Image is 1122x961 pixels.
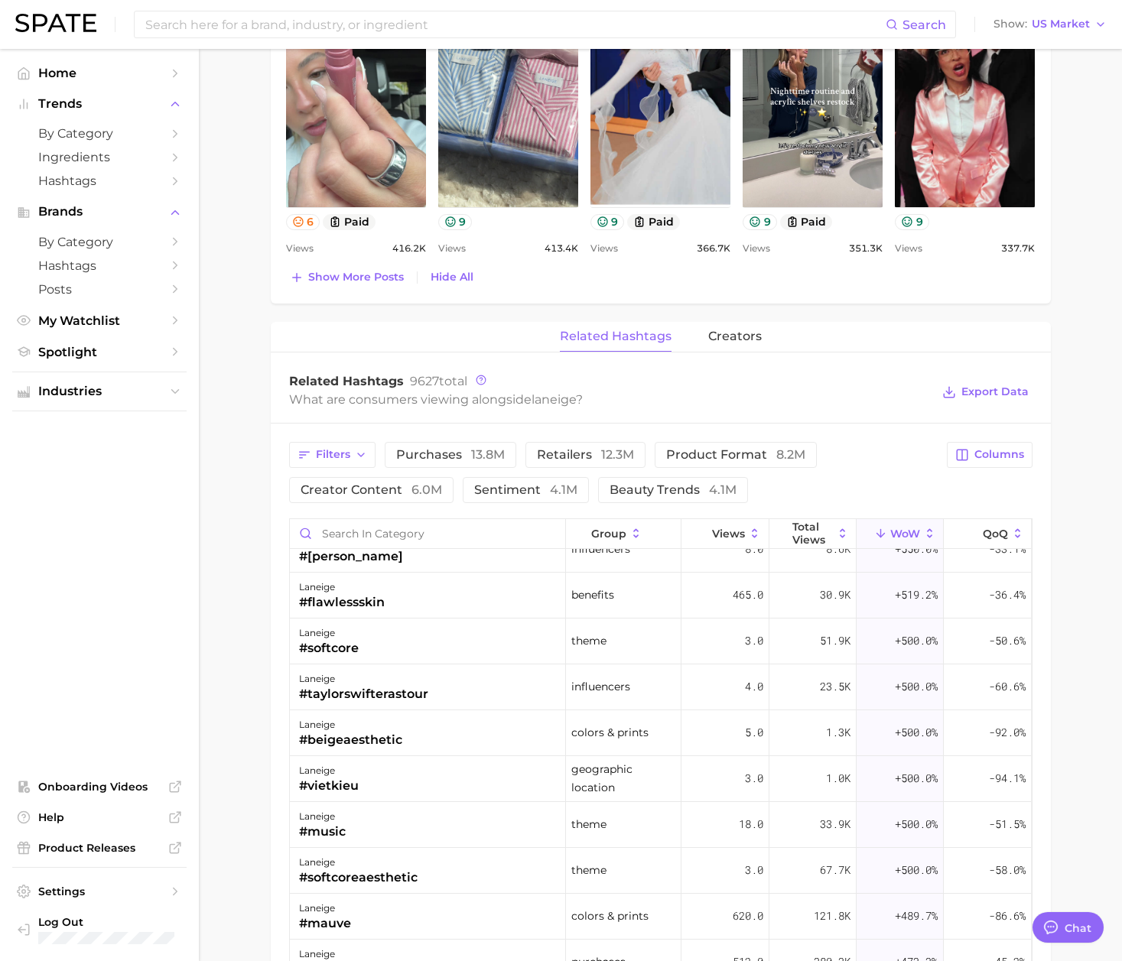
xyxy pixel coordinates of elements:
[681,519,769,549] button: Views
[299,914,351,933] div: #mauve
[299,731,402,749] div: #beigeaesthetic
[38,885,161,898] span: Settings
[820,631,850,650] span: 51.9k
[895,214,929,230] button: 9
[38,915,248,929] span: Log Out
[989,815,1026,833] span: -51.5%
[994,20,1027,28] span: Show
[12,122,187,145] a: by Category
[438,214,473,230] button: 9
[299,807,346,826] div: laneige
[38,780,161,794] span: Onboarding Videos
[545,239,578,258] span: 413.4k
[12,836,187,859] a: Product Releases
[290,664,1032,710] button: laneige#taylorswifterastourinfluencers4.023.5k+500.0%-60.6%
[290,618,1032,664] button: laneige#softcoretheme3.051.9k+500.0%-50.6%
[820,861,850,879] span: 67.7k
[12,169,187,193] a: Hashtags
[299,639,359,657] div: #softcore
[990,15,1111,34] button: ShowUS Market
[745,723,763,742] span: 5.0
[820,586,850,604] span: 30.9k
[299,670,428,688] div: laneige
[792,521,833,545] span: Total Views
[12,880,187,903] a: Settings
[12,254,187,278] a: Hashtags
[947,442,1032,468] button: Columns
[12,911,187,950] a: Log out. Currently logged in with e-mail veronica_radyuk@us.amorepacific.com.
[299,593,385,612] div: #flawlessskin
[299,853,418,872] div: laneige
[290,894,1032,940] button: laneige#mauvecolors & prints620.0121.8k+489.7%-86.6%
[1001,239,1035,258] span: 337.7k
[38,235,161,249] span: by Category
[286,214,320,230] button: 6
[299,777,359,795] div: #vietkieu
[537,449,634,461] span: retailers
[38,126,161,141] span: by Category
[743,214,777,230] button: 9
[299,578,385,596] div: laneige
[289,374,404,388] span: Related Hashtags
[38,66,161,80] span: Home
[895,907,938,925] span: +489.7%
[974,448,1024,461] span: Columns
[776,447,805,462] span: 8.2m
[427,267,477,287] button: Hide All
[410,374,439,388] span: 9627
[983,528,1008,540] span: QoQ
[289,442,376,468] button: Filters
[38,282,161,297] span: Posts
[532,392,576,407] span: laneige
[38,258,161,273] span: Hashtags
[560,330,672,343] span: related hashtags
[890,528,920,540] span: WoW
[895,861,938,879] span: +500.0%
[902,18,946,32] span: Search
[895,239,922,258] span: Views
[471,447,505,462] span: 13.8m
[745,631,763,650] span: 3.0
[989,631,1026,650] span: -50.6%
[12,145,187,169] a: Ingredients
[571,861,607,879] span: theme
[290,519,565,548] input: Search in category
[12,230,187,254] a: by Category
[15,14,96,32] img: SPATE
[290,756,1032,802] button: laneige#vietkieugeographic location3.01.0k+500.0%-94.1%
[299,624,359,642] div: laneige
[895,723,938,742] span: +500.0%
[38,97,161,111] span: Trends
[290,848,1032,894] button: laneige#softcoreaesthetictheme3.067.7k+500.0%-58.0%
[849,239,883,258] span: 351.3k
[1032,20,1090,28] span: US Market
[571,907,649,925] span: colors & prints
[299,547,403,566] div: #[PERSON_NAME]
[571,677,630,696] span: influencers
[780,214,833,230] button: paid
[769,519,857,549] button: Total Views
[895,677,938,696] span: +500.0%
[895,631,938,650] span: +500.0%
[601,447,634,462] span: 12.3m
[733,586,763,604] span: 465.0
[323,214,376,230] button: paid
[627,214,680,230] button: paid
[290,573,1032,618] button: laneige#flawlessskinbenefits465.030.9k+519.2%-36.4%
[438,239,466,258] span: Views
[571,723,649,742] span: colors & prints
[38,150,161,164] span: Ingredients
[961,385,1029,398] span: Export Data
[989,586,1026,604] span: -36.4%
[38,385,161,398] span: Industries
[610,484,737,496] span: beauty trends
[290,802,1032,848] button: laneige#musictheme18.033.9k+500.0%-51.5%
[743,239,770,258] span: Views
[299,685,428,703] div: #taylorswifterastour
[938,381,1032,403] button: Export Data
[299,716,402,734] div: laneige
[820,677,850,696] span: 23.5k
[571,631,607,650] span: theme
[12,340,187,364] a: Spotlight
[12,278,187,301] a: Posts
